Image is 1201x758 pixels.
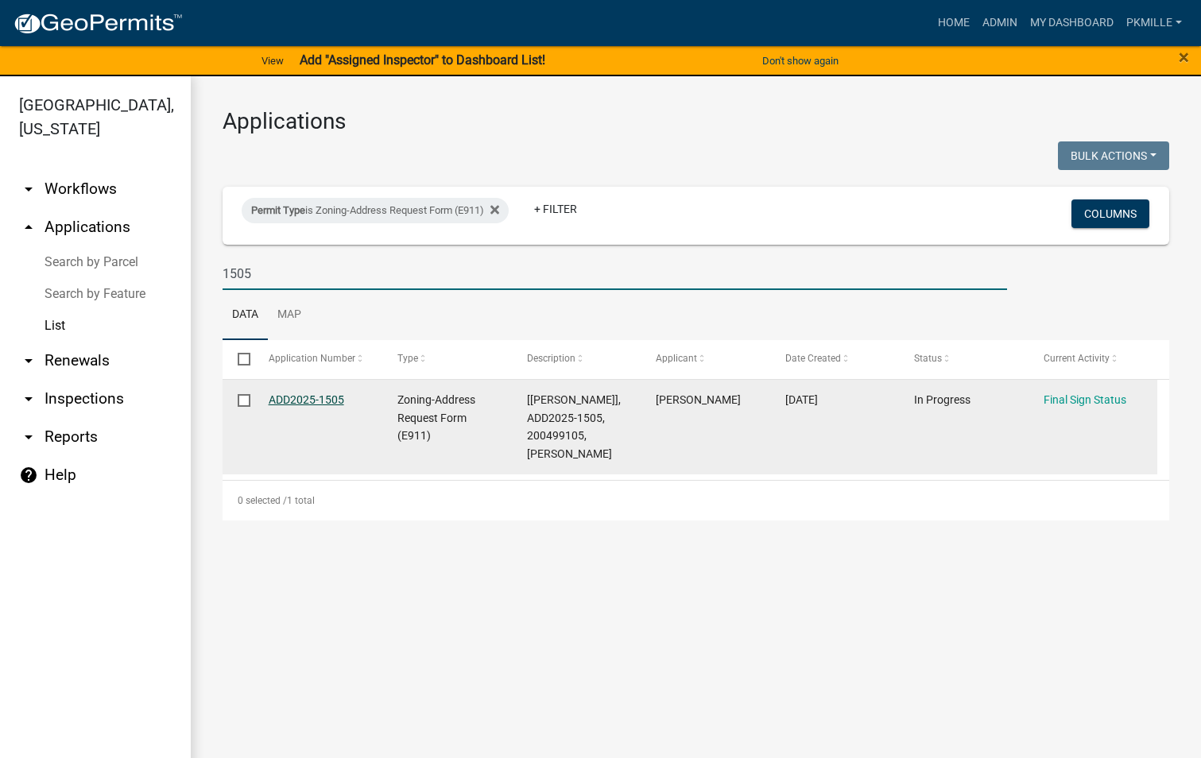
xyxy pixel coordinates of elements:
[1044,393,1126,406] a: Final Sign Status
[397,353,418,364] span: Type
[19,351,38,370] i: arrow_drop_down
[932,8,976,38] a: Home
[656,393,741,406] span: Tamara Johnson
[1179,48,1189,67] button: Close
[223,290,268,341] a: Data
[785,353,841,364] span: Date Created
[255,48,290,74] a: View
[976,8,1024,38] a: Admin
[223,340,253,378] datatable-header-cell: Select
[382,340,512,378] datatable-header-cell: Type
[238,495,287,506] span: 0 selected /
[19,389,38,408] i: arrow_drop_down
[656,353,697,364] span: Applicant
[251,204,305,216] span: Permit Type
[1058,141,1169,170] button: Bulk Actions
[19,180,38,199] i: arrow_drop_down
[19,466,38,485] i: help
[1179,46,1189,68] span: ×
[1028,340,1157,378] datatable-header-cell: Current Activity
[253,340,382,378] datatable-header-cell: Application Number
[1044,353,1110,364] span: Current Activity
[300,52,545,68] strong: Add "Assigned Inspector" to Dashboard List!
[19,427,38,447] i: arrow_drop_down
[1071,199,1149,228] button: Columns
[242,198,509,223] div: is Zoning-Address Request Form (E911)
[397,393,475,443] span: Zoning-Address Request Form (E911)
[769,340,899,378] datatable-header-cell: Date Created
[269,393,344,406] a: ADD2025-1505
[899,340,1029,378] datatable-header-cell: Status
[527,353,575,364] span: Description
[527,393,621,460] span: [Nicole Bradbury], ADD2025-1505, 200499105, TAMARA JOHNSON
[756,48,845,74] button: Don't show again
[223,481,1169,520] div: 1 total
[1120,8,1188,38] a: pkmille
[641,340,770,378] datatable-header-cell: Applicant
[511,340,641,378] datatable-header-cell: Description
[914,353,942,364] span: Status
[785,393,818,406] span: 08/08/2025
[1024,8,1120,38] a: My Dashboard
[521,195,590,223] a: + Filter
[223,257,1007,290] input: Search for applications
[223,108,1169,135] h3: Applications
[268,290,311,341] a: Map
[914,393,970,406] span: In Progress
[19,218,38,237] i: arrow_drop_up
[269,353,355,364] span: Application Number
